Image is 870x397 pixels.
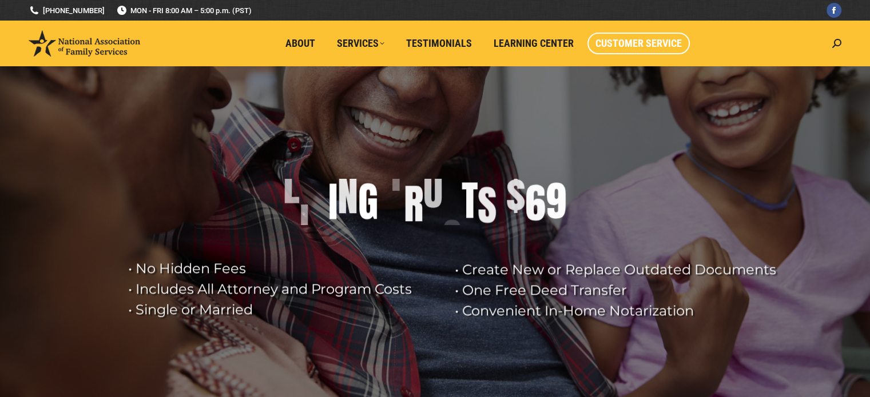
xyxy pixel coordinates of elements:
div: 9 [546,178,566,224]
rs-layer: • No Hidden Fees • Includes All Attorney and Program Costs • Single or Married [128,258,440,320]
div: T [388,151,404,197]
a: Facebook page opens in new window [827,3,841,18]
div: L [283,163,300,209]
rs-layer: • Create New or Replace Outdated Documents • One Free Deed Transfer • Convenient In-Home Notariza... [455,259,786,321]
span: Services [337,37,384,50]
div: I [328,179,337,224]
div: S [478,183,496,228]
span: Learning Center [494,37,574,50]
span: Customer Service [595,37,682,50]
div: N [337,173,358,219]
div: T [462,178,478,223]
div: 6 [525,181,546,226]
span: About [285,37,315,50]
a: [PHONE_NUMBER] [29,5,105,16]
div: $ [506,171,525,216]
div: S [443,215,462,261]
a: Learning Center [486,33,582,54]
div: U [423,167,443,213]
img: National Association of Family Services [29,30,140,57]
span: Testimonials [406,37,472,50]
div: G [358,179,378,224]
div: I [300,200,309,246]
a: Customer Service [587,33,690,54]
a: Testimonials [398,33,480,54]
div: R [404,181,423,227]
span: MON - FRI 8:00 AM – 5:00 p.m. (PST) [116,5,252,16]
a: About [277,33,323,54]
